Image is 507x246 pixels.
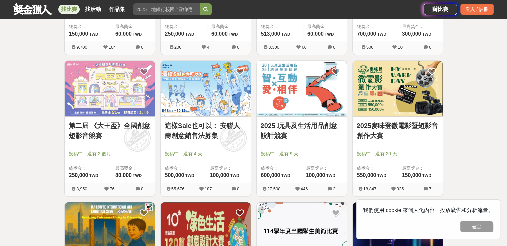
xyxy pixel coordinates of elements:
[165,172,184,178] span: 500,000
[115,165,151,172] span: 最高獎金：
[69,23,107,30] span: 總獎金：
[82,5,104,14] a: 找活動
[115,23,151,30] span: 最高獎金：
[141,186,143,191] span: 0
[230,173,239,178] span: TWD
[281,32,290,37] span: TWD
[357,31,376,37] span: 700,000
[141,45,143,50] span: 0
[76,186,87,191] span: 3,950
[460,4,494,15] div: 登入 / 註冊
[377,32,386,37] span: TWD
[357,150,439,157] span: 投稿中：還有 20 天
[281,173,290,178] span: TWD
[306,165,343,172] span: 最高獎金：
[422,32,431,37] span: TWD
[171,186,185,191] span: 55,676
[357,121,439,141] a: 2025麥味登微電影暨短影音創作大賽
[257,61,347,116] img: Cover Image
[301,186,308,191] span: 446
[229,32,238,37] span: TWD
[133,3,200,15] input: 2025土地銀行校園金融創意挑戰賽：從你出發 開啟智慧金融新頁
[207,45,209,50] span: 4
[353,61,443,116] img: Cover Image
[237,186,239,191] span: 0
[165,23,203,30] span: 總獎金：
[366,45,374,50] span: 500
[357,23,394,30] span: 總獎金：
[185,32,194,37] span: TWD
[69,165,107,172] span: 總獎金：
[429,45,431,50] span: 0
[161,61,251,117] a: Cover Image
[357,165,394,172] span: 總獎金：
[302,45,306,50] span: 66
[460,221,493,232] button: 確定
[211,23,247,30] span: 最高獎金：
[422,173,431,178] span: TWD
[165,150,247,157] span: 投稿中：還有 4 天
[353,61,443,117] a: Cover Image
[110,186,114,191] span: 76
[402,23,439,30] span: 最高獎金：
[377,173,386,178] span: TWD
[210,165,247,172] span: 最高獎金：
[210,172,229,178] span: 100,000
[397,186,404,191] span: 325
[109,45,116,50] span: 104
[205,186,212,191] span: 187
[402,31,421,37] span: 300,000
[76,45,87,50] span: 9,700
[165,165,202,172] span: 總獎金：
[261,121,343,141] a: 2025 玩具及生活用品創意設計競賽
[115,31,132,37] span: 60,000
[237,45,239,50] span: 0
[306,172,325,178] span: 100,000
[69,31,88,37] span: 150,000
[333,186,335,191] span: 2
[257,61,347,117] a: Cover Image
[89,173,98,178] span: TWD
[402,172,421,178] span: 150,000
[325,32,334,37] span: TWD
[261,172,280,178] span: 600,000
[429,186,431,191] span: 7
[69,172,88,178] span: 250,000
[363,186,377,191] span: 18,847
[398,45,402,50] span: 10
[363,207,493,213] span: 我們使用 cookie 來個人化內容、投放廣告和分析流量。
[185,173,194,178] span: TWD
[161,61,251,116] img: Cover Image
[58,5,80,14] a: 找比賽
[65,61,155,116] img: Cover Image
[267,186,281,191] span: 27,508
[115,172,132,178] span: 80,000
[307,23,343,30] span: 最高獎金：
[69,121,151,141] a: 第二屆 《大王盃》全國創意短影音競賽
[165,121,247,141] a: 這樣Sale也可以： 安聯人壽創意銷售法募集
[133,32,142,37] span: TWD
[133,173,142,178] span: TWD
[174,45,182,50] span: 200
[424,4,457,15] a: 辦比賽
[261,150,343,157] span: 投稿中：還有 9 天
[69,150,151,157] span: 投稿中：還有 2 個月
[357,172,376,178] span: 550,000
[261,31,280,37] span: 513,000
[261,165,298,172] span: 總獎金：
[268,45,279,50] span: 3,300
[326,173,335,178] span: TWD
[261,23,299,30] span: 總獎金：
[333,45,335,50] span: 0
[307,31,324,37] span: 60,000
[402,165,439,172] span: 最高獎金：
[211,31,228,37] span: 60,000
[89,32,98,37] span: TWD
[165,31,184,37] span: 250,000
[106,5,128,14] a: 作品集
[65,61,155,117] a: Cover Image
